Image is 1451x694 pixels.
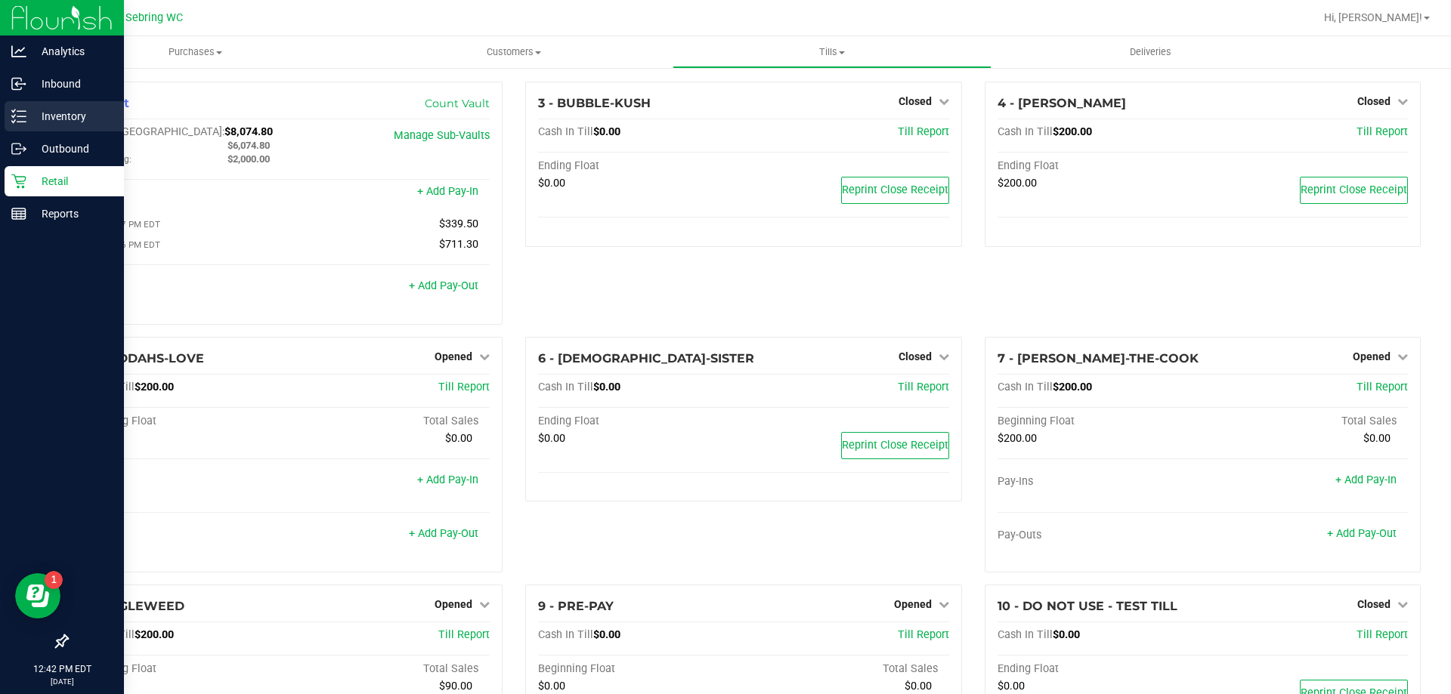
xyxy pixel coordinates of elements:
[538,381,593,393] span: Cash In Till
[899,95,932,107] span: Closed
[79,529,285,542] div: Pay-Outs
[898,381,949,393] a: Till Report
[998,529,1203,542] div: Pay-Outs
[36,36,354,68] a: Purchases
[11,44,26,59] inline-svg: Analytics
[417,473,478,486] a: + Add Pay-In
[1363,432,1391,445] span: $0.00
[79,415,285,428] div: Beginning Float
[7,662,117,676] p: 12:42 PM EDT
[435,350,472,362] span: Opened
[898,125,949,138] a: Till Report
[11,174,26,189] inline-svg: Retail
[998,599,1177,613] span: 10 - DO NOT USE - TEST TILL
[841,432,949,459] button: Reprint Close Receipt
[1357,125,1408,138] a: Till Report
[998,351,1199,366] span: 7 - [PERSON_NAME]-THE-COOK
[673,36,991,68] a: Tills
[354,36,673,68] a: Customers
[593,125,620,138] span: $0.00
[998,96,1126,110] span: 4 - [PERSON_NAME]
[11,76,26,91] inline-svg: Inbound
[224,125,273,138] span: $8,074.80
[45,571,63,589] iframe: Resource center unread badge
[79,662,285,676] div: Beginning Float
[7,676,117,687] p: [DATE]
[445,432,472,445] span: $0.00
[26,107,117,125] p: Inventory
[998,177,1037,190] span: $200.00
[135,381,174,393] span: $200.00
[227,153,270,165] span: $2,000.00
[998,415,1203,428] div: Beginning Float
[417,185,478,198] a: + Add Pay-In
[1357,628,1408,641] a: Till Report
[438,381,490,393] a: Till Report
[11,109,26,124] inline-svg: Inventory
[26,205,117,223] p: Reports
[998,680,1025,692] span: $0.00
[79,125,224,138] span: Cash In [GEOGRAPHIC_DATA]:
[1053,125,1092,138] span: $200.00
[1357,95,1391,107] span: Closed
[992,36,1310,68] a: Deliveries
[438,628,490,641] a: Till Report
[79,599,184,613] span: 8 - BUGLEWEED
[409,527,478,540] a: + Add Pay-Out
[538,662,744,676] div: Beginning Float
[998,125,1053,138] span: Cash In Till
[744,662,949,676] div: Total Sales
[36,45,354,59] span: Purchases
[538,680,565,692] span: $0.00
[998,159,1203,173] div: Ending Float
[26,140,117,158] p: Outbound
[1109,45,1192,59] span: Deliveries
[998,432,1037,445] span: $200.00
[899,350,932,362] span: Closed
[1300,177,1408,204] button: Reprint Close Receipt
[79,281,285,295] div: Pay-Outs
[538,351,754,366] span: 6 - [DEMOGRAPHIC_DATA]-SISTER
[998,381,1053,393] span: Cash In Till
[894,598,932,610] span: Opened
[439,680,472,692] span: $90.00
[898,628,949,641] a: Till Report
[79,475,285,489] div: Pay-Ins
[538,96,651,110] span: 3 - BUBBLE-KUSH
[1357,381,1408,393] a: Till Report
[1327,527,1397,540] a: + Add Pay-Out
[538,432,565,445] span: $0.00
[355,45,672,59] span: Customers
[538,628,593,641] span: Cash In Till
[285,662,490,676] div: Total Sales
[905,680,932,692] span: $0.00
[26,172,117,190] p: Retail
[125,11,183,24] span: Sebring WC
[435,598,472,610] span: Opened
[593,381,620,393] span: $0.00
[998,475,1203,489] div: Pay-Ins
[1202,415,1408,428] div: Total Sales
[998,628,1053,641] span: Cash In Till
[538,599,614,613] span: 9 - PRE-PAY
[79,351,204,366] span: 5 - BUDDAHS-LOVE
[841,177,949,204] button: Reprint Close Receipt
[538,177,565,190] span: $0.00
[135,628,174,641] span: $200.00
[842,439,948,452] span: Reprint Close Receipt
[227,140,270,151] span: $6,074.80
[1353,350,1391,362] span: Opened
[439,238,478,251] span: $711.30
[26,42,117,60] p: Analytics
[1053,628,1080,641] span: $0.00
[1324,11,1422,23] span: Hi, [PERSON_NAME]!
[79,187,285,200] div: Pay-Ins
